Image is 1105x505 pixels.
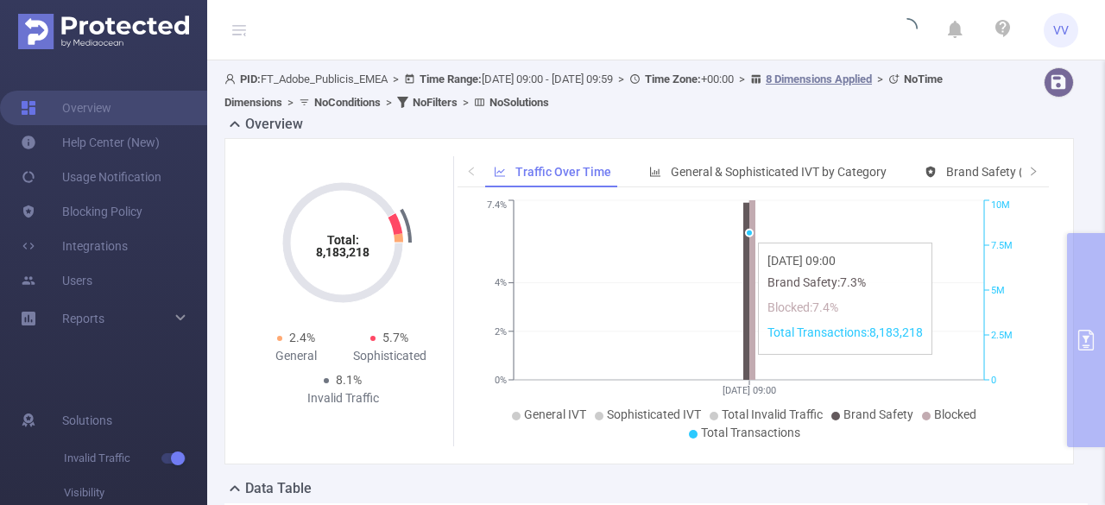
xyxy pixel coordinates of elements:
[224,73,943,109] span: FT_Adobe_Publicis_EMEA [DATE] 09:00 - [DATE] 09:59 +00:00
[701,426,800,439] span: Total Transactions
[21,125,160,160] a: Help Center (New)
[649,166,661,178] i: icon: bar-chart
[722,407,823,421] span: Total Invalid Traffic
[487,200,507,211] tspan: 7.4%
[62,312,104,325] span: Reports
[1053,13,1069,47] span: VV
[62,301,104,336] a: Reports
[282,96,299,109] span: >
[62,403,112,438] span: Solutions
[245,478,312,499] h2: Data Table
[245,114,303,135] h2: Overview
[458,96,474,109] span: >
[991,375,996,386] tspan: 0
[671,165,887,179] span: General & Sophisticated IVT by Category
[991,285,1005,296] tspan: 5M
[64,441,207,476] span: Invalid Traffic
[21,160,161,194] a: Usage Notification
[413,96,458,109] b: No Filters
[524,407,586,421] span: General IVT
[515,165,611,179] span: Traffic Over Time
[21,229,128,263] a: Integrations
[946,165,1075,179] span: Brand Safety (Detected)
[327,233,359,247] tspan: Total:
[489,96,549,109] b: No Solutions
[336,373,362,387] span: 8.1%
[494,166,506,178] i: icon: line-chart
[872,73,888,85] span: >
[343,347,436,365] div: Sophisticated
[613,73,629,85] span: >
[316,245,369,259] tspan: 8,183,218
[289,331,315,344] span: 2.4%
[314,96,381,109] b: No Conditions
[420,73,482,85] b: Time Range:
[18,14,189,49] img: Protected Media
[897,18,918,42] i: icon: loading
[388,73,404,85] span: >
[21,194,142,229] a: Blocking Policy
[21,91,111,125] a: Overview
[991,200,1010,211] tspan: 10M
[466,166,477,176] i: icon: left
[607,407,701,421] span: Sophisticated IVT
[766,73,872,85] u: 8 Dimensions Applied
[381,96,397,109] span: >
[240,73,261,85] b: PID:
[723,385,776,396] tspan: [DATE] 09:00
[934,407,976,421] span: Blocked
[495,375,507,386] tspan: 0%
[991,240,1013,251] tspan: 7.5M
[495,278,507,289] tspan: 4%
[296,389,389,407] div: Invalid Traffic
[991,330,1013,341] tspan: 2.5M
[249,347,343,365] div: General
[1028,166,1039,176] i: icon: right
[645,73,701,85] b: Time Zone:
[224,73,240,85] i: icon: user
[21,263,92,298] a: Users
[382,331,408,344] span: 5.7%
[734,73,750,85] span: >
[843,407,913,421] span: Brand Safety
[495,326,507,338] tspan: 2%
